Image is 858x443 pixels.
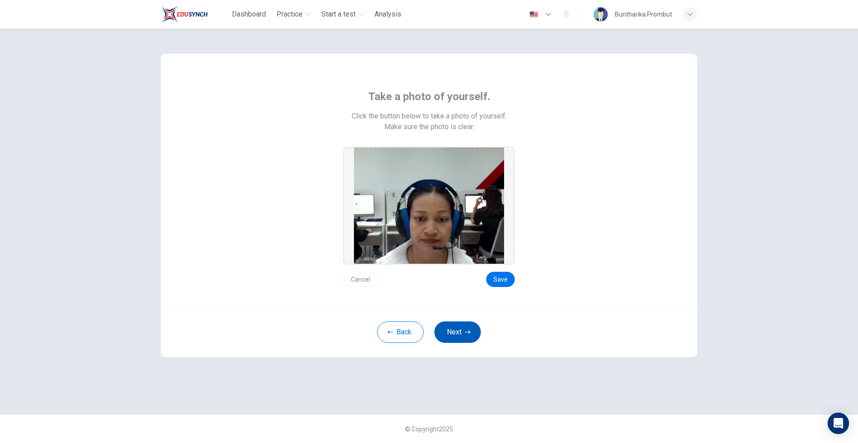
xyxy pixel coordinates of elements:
[321,9,356,20] span: Start a test
[828,413,849,434] div: Open Intercom Messenger
[273,6,314,22] button: Practice
[528,11,539,18] img: en
[318,6,367,22] button: Start a test
[615,9,672,20] div: Buntharika Prombut
[371,6,405,22] button: Analysis
[354,148,504,264] img: preview screemshot
[368,89,490,104] span: Take a photo of yourself.
[486,272,515,287] button: Save
[228,6,269,22] button: Dashboard
[161,5,228,23] a: Train Test logo
[232,9,266,20] span: Dashboard
[434,321,481,343] button: Next
[593,7,608,21] img: Profile picture
[384,122,474,132] span: Make sure the photo is clear.
[277,9,303,20] span: Practice
[352,111,507,122] span: Click the button below to take a photo of yourself.
[405,426,453,433] span: © Copyright 2025
[343,272,378,287] button: Cancel
[374,9,401,20] span: Analysis
[377,321,424,343] button: Back
[161,5,208,23] img: Train Test logo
